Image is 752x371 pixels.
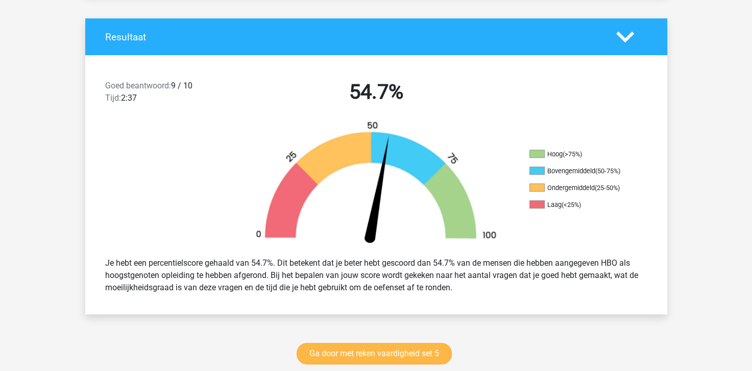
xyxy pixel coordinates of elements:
li: Bovengemiddeld [529,167,632,176]
div: (>75%) [563,150,582,158]
span: Tijd: [105,93,121,103]
li: Laag [529,200,632,210]
div: (<25%) [562,201,581,208]
img: 55.29014c7fce35.png [238,121,514,249]
a: Ga door met reken vaardigheid set 5 [297,343,452,364]
h2: 54.7% [245,80,508,104]
li: Ondergemiddeld [529,183,632,193]
li: Hoog [529,150,632,159]
div: Je hebt een percentielscore gehaald van 54.7%. Dit betekent dat je beter hebt gescoord dan 54.7% ... [98,253,655,298]
div: (50-75%) [595,167,620,175]
div: 9 / 10 2:37 [98,80,237,108]
div: (25-50%) [595,184,620,192]
h4: Resultaat [105,31,601,43]
span: Goed beantwoord: [105,81,171,90]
